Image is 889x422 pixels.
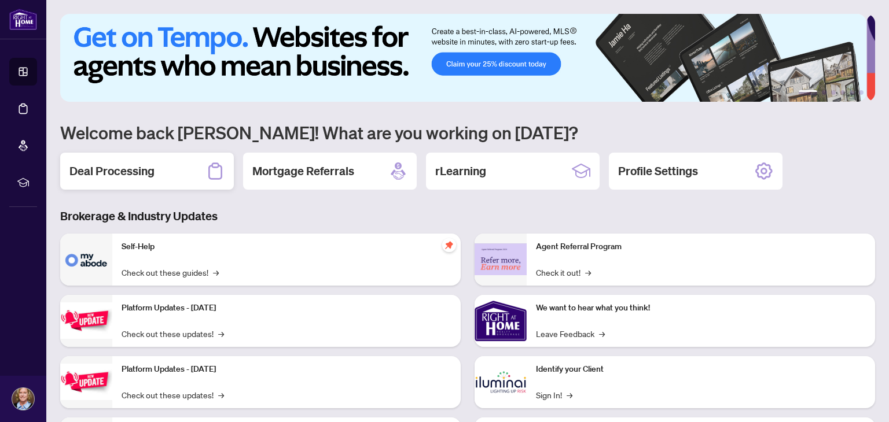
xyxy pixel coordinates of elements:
[475,243,527,275] img: Agent Referral Program
[60,364,112,400] img: Platform Updates - July 8, 2025
[536,266,591,279] a: Check it out!→
[60,208,875,224] h3: Brokerage & Industry Updates
[122,302,451,314] p: Platform Updates - [DATE]
[122,327,224,340] a: Check out these updates!→
[536,388,572,401] a: Sign In!→
[618,163,698,179] h2: Profile Settings
[60,234,112,286] img: Self-Help
[60,121,875,143] h1: Welcome back [PERSON_NAME]! What are you working on [DATE]?
[122,240,451,253] p: Self-Help
[69,163,155,179] h2: Deal Processing
[475,356,527,408] img: Identify your Client
[442,238,456,252] span: pushpin
[9,9,37,30] img: logo
[218,388,224,401] span: →
[822,90,826,95] button: 2
[218,327,224,340] span: →
[831,90,836,95] button: 3
[840,90,845,95] button: 4
[536,240,866,253] p: Agent Referral Program
[536,327,605,340] a: Leave Feedback→
[122,363,451,376] p: Platform Updates - [DATE]
[859,90,864,95] button: 6
[60,302,112,339] img: Platform Updates - July 21, 2025
[843,382,877,416] button: Open asap
[252,163,354,179] h2: Mortgage Referrals
[122,388,224,401] a: Check out these updates!→
[60,14,866,102] img: Slide 0
[799,90,817,95] button: 1
[213,266,219,279] span: →
[567,388,572,401] span: →
[585,266,591,279] span: →
[122,266,219,279] a: Check out these guides!→
[475,295,527,347] img: We want to hear what you think!
[850,90,854,95] button: 5
[435,163,486,179] h2: rLearning
[536,363,866,376] p: Identify your Client
[599,327,605,340] span: →
[12,388,34,410] img: Profile Icon
[536,302,866,314] p: We want to hear what you think!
